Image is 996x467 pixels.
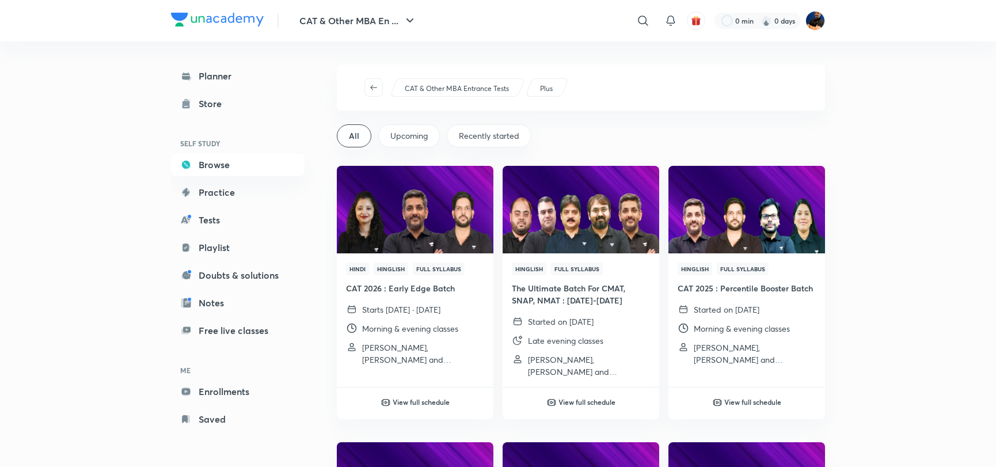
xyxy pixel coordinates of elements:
p: CAT & Other MBA Entrance Tests [405,83,509,94]
img: avatar [691,16,701,26]
a: Notes [171,291,305,314]
img: streak [761,15,772,26]
a: Practice [171,181,305,204]
h4: CAT 2026 : Early Edge Batch [346,282,484,294]
a: Browse [171,153,305,176]
button: CAT & Other MBA En ... [292,9,424,32]
a: Enrollments [171,380,305,403]
h6: View full schedule [558,397,615,407]
div: Store [199,97,229,111]
img: Thumbnail [335,165,495,254]
p: Lokesh Agarwal, Ronakkumar Shah and Amit Deepak Rohra [528,354,650,378]
img: play [547,398,556,407]
p: Starts [DATE] · [DATE] [362,303,440,316]
span: Full Syllabus [413,263,465,275]
span: Upcoming [390,130,428,142]
a: Plus [538,83,555,94]
h6: View full schedule [724,397,781,407]
img: Saral Nashier [805,11,825,31]
a: ThumbnailHinglishFull SyllabusThe Ultimate Batch For CMAT, SNAP, NMAT : [DATE]-[DATE]Started on [... [503,166,659,387]
a: Playlist [171,236,305,259]
a: Doubts & solutions [171,264,305,287]
img: play [713,398,722,407]
h6: SELF STUDY [171,134,305,153]
p: Started on [DATE] [694,303,759,316]
a: Free live classes [171,319,305,342]
a: Planner [171,64,305,88]
span: Hinglish [678,263,712,275]
p: Amiya Kumar, Deepika Awasthi and Ravi Kumar [694,341,816,366]
a: Store [171,92,305,115]
a: ThumbnailHindiHinglishFull SyllabusCAT 2026 : Early Edge BatchStarts [DATE] · [DATE]Morning & eve... [337,166,493,375]
p: Ravi Kumar, Saral Nashier and Alpa Sharma [362,341,484,366]
a: Saved [171,408,305,431]
p: Morning & evening classes [694,322,790,335]
img: Company Logo [171,13,264,26]
a: ThumbnailHinglishFull SyllabusCAT 2025 : Percentile Booster BatchStarted on [DATE]Morning & eveni... [668,166,825,375]
img: Thumbnail [667,165,826,254]
p: Late evening classes [528,335,603,347]
span: Full Syllabus [717,263,769,275]
p: Morning & evening classes [362,322,458,335]
span: Recently started [459,130,519,142]
h4: CAT 2025 : Percentile Booster Batch [678,282,816,294]
span: Hinglish [374,263,408,275]
p: Started on [DATE] [528,316,594,328]
span: All [349,130,359,142]
a: Tests [171,208,305,231]
h4: The Ultimate Batch For CMAT, SNAP, NMAT : [DATE]-[DATE] [512,282,650,306]
p: Plus [540,83,553,94]
h6: View full schedule [393,397,450,407]
span: Hindi [346,263,369,275]
h6: ME [171,360,305,380]
a: Company Logo [171,13,264,29]
span: Full Syllabus [551,263,603,275]
a: CAT & Other MBA Entrance Tests [403,83,511,94]
img: play [381,398,390,407]
span: Hinglish [512,263,546,275]
button: avatar [687,12,705,30]
img: Thumbnail [501,165,660,254]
